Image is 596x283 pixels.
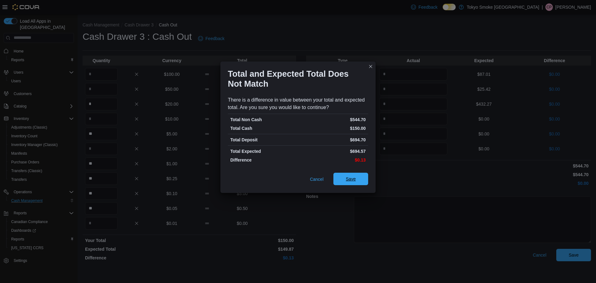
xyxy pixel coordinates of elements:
[333,173,368,185] button: Save
[299,157,366,163] p: $0.13
[299,125,366,131] p: $150.00
[230,148,297,154] p: Total Expected
[230,116,297,123] p: Total Non Cash
[299,148,366,154] p: $694.57
[299,137,366,143] p: $694.70
[310,176,323,182] span: Cancel
[230,137,297,143] p: Total Deposit
[230,157,297,163] p: Difference
[307,173,326,185] button: Cancel
[228,69,363,89] h1: Total and Expected Total Does Not Match
[367,63,374,70] button: Closes this modal window
[299,116,366,123] p: $544.70
[346,176,356,182] span: Save
[230,125,297,131] p: Total Cash
[228,96,368,111] div: There is a difference in value between your total and expected total. Are you sure you would like...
